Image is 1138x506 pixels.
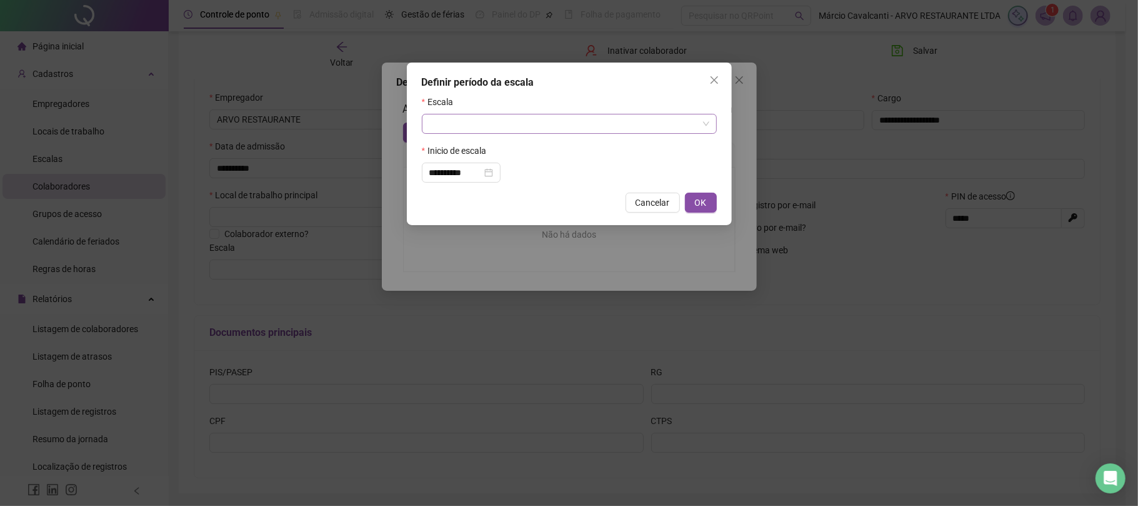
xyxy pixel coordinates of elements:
button: OK [685,193,717,213]
label: Inicio de escala [422,144,494,158]
button: Cancelar [626,193,680,213]
span: Cancelar [636,196,670,210]
div: Definir período da escala [422,75,717,90]
button: Close [704,70,724,90]
div: Open Intercom Messenger [1096,463,1126,493]
span: close [709,75,719,85]
label: Escala [422,95,461,109]
span: OK [695,196,707,210]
